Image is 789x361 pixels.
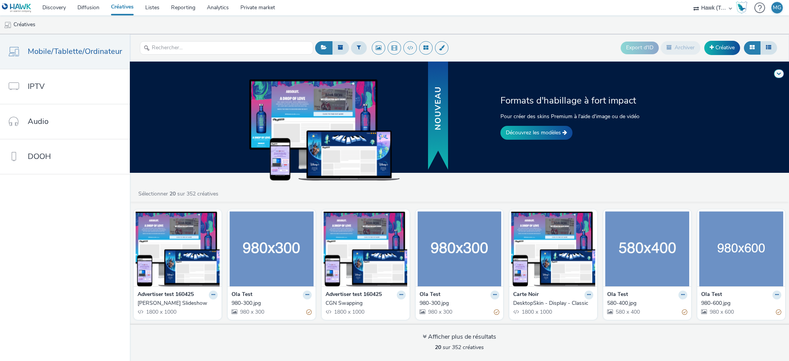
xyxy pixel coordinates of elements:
button: Liste [760,41,777,54]
img: Hawk Academy [736,2,747,14]
button: Grille [744,41,760,54]
img: DesktopSkin - Display - Classic visual [511,211,595,286]
div: 980-300.jpg [232,299,309,307]
strong: Ola Test [232,291,252,299]
img: banner with new text [426,60,450,172]
div: CGN Swapping [326,299,403,307]
div: Partiellement valide [776,308,781,316]
strong: Advertiser test 160425 [138,291,194,299]
span: 980 x 300 [427,308,452,316]
p: Pour créer des skins Premium à l'aide d'image ou de vidéo [500,112,661,120]
img: mobile [4,21,12,29]
img: example of skins on dekstop, tablet and mobile devices [249,79,400,180]
span: 980 x 300 [239,308,264,316]
a: Sélectionner sur 352 créatives [138,190,222,197]
span: DOOH [28,151,51,162]
img: 980-300.jpg visual [418,211,502,286]
strong: Ola Test [607,291,628,299]
a: 980-300.jpg [232,299,312,307]
a: [PERSON_NAME] Slideshow [138,299,218,307]
span: sur 352 créatives [435,344,484,351]
span: 1800 x 1000 [145,308,176,316]
strong: Advertiser test 160425 [326,291,382,299]
img: 980-300.jpg visual [230,211,314,286]
div: MG [773,2,781,13]
a: Hawk Academy [736,2,750,14]
div: Partiellement valide [682,308,687,316]
span: Audio [28,116,49,127]
strong: 20 [170,190,176,197]
span: Mobile/Tablette/Ordinateur [28,46,122,57]
input: Rechercher... [140,41,313,55]
a: Créative [704,41,740,55]
span: 1800 x 1000 [521,308,552,316]
div: Partiellement valide [306,308,312,316]
img: Nidoris Slideshow visual [136,211,220,286]
div: Partiellement valide [494,308,499,316]
a: 980-600.jpg [701,299,781,307]
span: 980 x 600 [709,308,734,316]
a: CGN Swapping [326,299,406,307]
strong: 20 [435,344,441,351]
div: Afficher plus de résultats [423,333,496,341]
a: 580-400.jpg [607,299,687,307]
strong: Ola Test [701,291,722,299]
h2: Formats d'habillage à fort impact [500,94,661,107]
strong: Carte Noir [513,291,539,299]
div: 580-400.jpg [607,299,684,307]
img: CGN Swapping visual [324,211,408,286]
img: undefined Logo [2,3,32,13]
img: 980-600.jpg visual [699,211,783,286]
div: 980-300.jpg [420,299,497,307]
a: 980-300.jpg [420,299,500,307]
button: Archiver [661,41,700,54]
a: Découvrez les modèles [500,126,572,140]
strong: Ola Test [420,291,440,299]
div: 980-600.jpg [701,299,778,307]
button: Export d'ID [621,42,659,54]
span: 1800 x 1000 [333,308,364,316]
div: DesktopSkin - Display - Classic [513,299,590,307]
a: DesktopSkin - Display - Classic [513,299,593,307]
span: 580 x 400 [615,308,640,316]
div: [PERSON_NAME] Slideshow [138,299,215,307]
img: 580-400.jpg visual [605,211,689,286]
span: IPTV [28,81,45,92]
